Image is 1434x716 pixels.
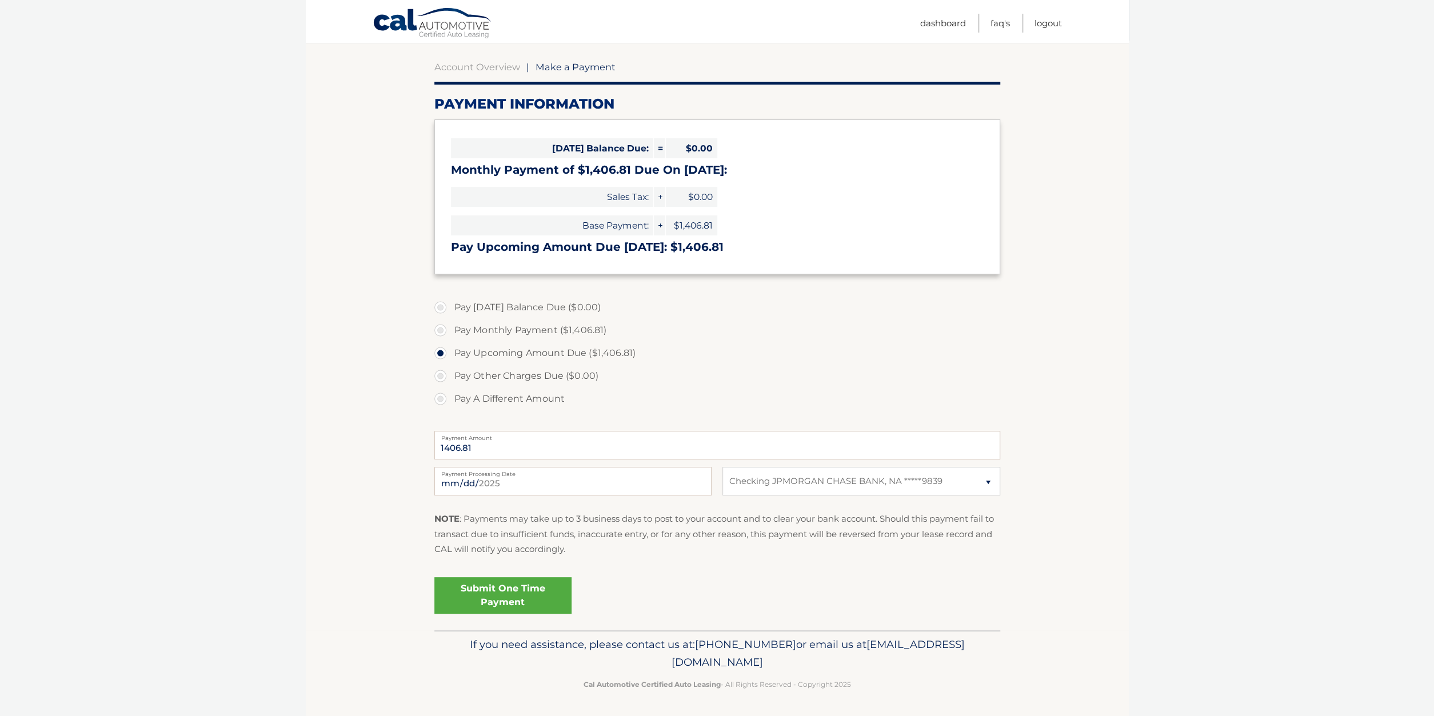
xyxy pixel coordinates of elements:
label: Payment Processing Date [434,467,712,476]
span: = [654,138,665,158]
span: + [654,215,665,235]
p: If you need assistance, please contact us at: or email us at [442,635,993,672]
span: $1,406.81 [666,215,717,235]
a: Dashboard [920,14,966,33]
a: Logout [1034,14,1062,33]
strong: Cal Automotive Certified Auto Leasing [584,680,721,689]
span: $0.00 [666,187,717,207]
p: : Payments may take up to 3 business days to post to your account and to clear your bank account.... [434,511,1000,557]
label: Payment Amount [434,431,1000,440]
span: | [526,61,529,73]
span: + [654,187,665,207]
span: $0.00 [666,138,717,158]
a: Submit One Time Payment [434,577,572,614]
a: Cal Automotive [373,7,493,41]
span: Base Payment: [451,215,653,235]
label: Pay Monthly Payment ($1,406.81) [434,319,1000,342]
p: - All Rights Reserved - Copyright 2025 [442,678,993,690]
label: Pay Other Charges Due ($0.00) [434,365,1000,387]
input: Payment Amount [434,431,1000,459]
h2: Payment Information [434,95,1000,113]
span: [DATE] Balance Due: [451,138,653,158]
h3: Monthly Payment of $1,406.81 Due On [DATE]: [451,163,984,177]
label: Pay A Different Amount [434,387,1000,410]
a: FAQ's [990,14,1010,33]
input: Payment Date [434,467,712,495]
h3: Pay Upcoming Amount Due [DATE]: $1,406.81 [451,240,984,254]
span: Sales Tax: [451,187,653,207]
label: Pay Upcoming Amount Due ($1,406.81) [434,342,1000,365]
span: [PHONE_NUMBER] [695,638,796,651]
span: Make a Payment [536,61,616,73]
a: Account Overview [434,61,520,73]
label: Pay [DATE] Balance Due ($0.00) [434,296,1000,319]
strong: NOTE [434,513,460,524]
